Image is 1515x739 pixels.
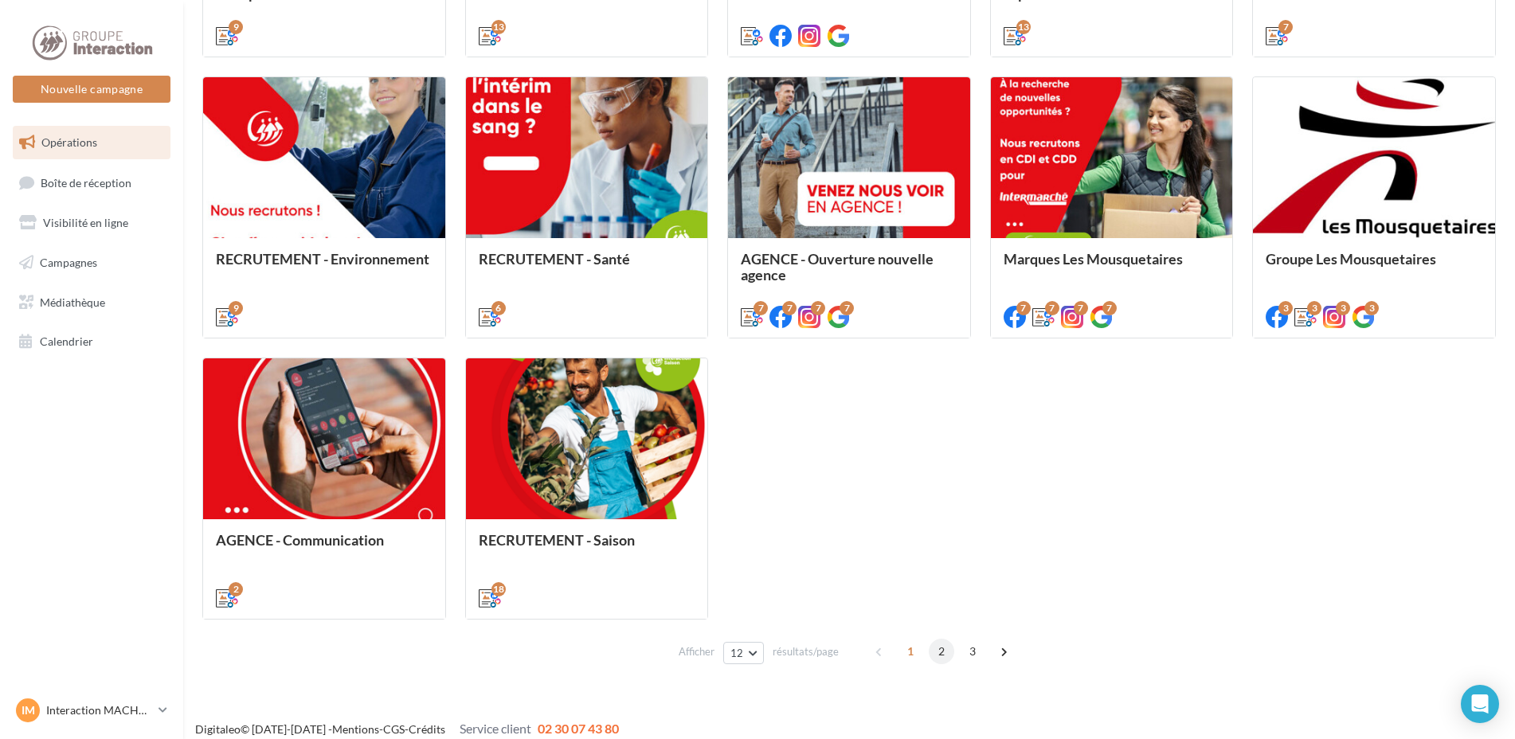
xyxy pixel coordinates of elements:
div: 9 [229,301,243,315]
span: Marques Les Mousquetaires [1004,250,1183,268]
div: 3 [1364,301,1379,315]
a: Campagnes [10,246,174,280]
div: 7 [840,301,854,315]
span: AGENCE - Communication [216,531,384,549]
span: Afficher [679,644,714,659]
a: IM Interaction MACHECOUL [13,695,170,725]
div: 7 [782,301,797,315]
div: 3 [1336,301,1350,315]
div: 7 [811,301,825,315]
span: IM [22,702,35,718]
span: RECRUTEMENT - Environnement [216,250,429,268]
a: Crédits [409,722,445,736]
div: 7 [1016,301,1031,315]
div: 6 [491,301,506,315]
div: 7 [1102,301,1117,315]
span: Calendrier [40,334,93,348]
a: CGS [383,722,405,736]
span: © [DATE]-[DATE] - - - [195,722,619,736]
span: Service client [460,721,531,736]
span: 3 [960,639,985,664]
a: Opérations [10,126,174,159]
div: 13 [491,20,506,34]
span: Campagnes [40,256,97,269]
div: 3 [1307,301,1321,315]
div: 7 [1045,301,1059,315]
span: RECRUTEMENT - Saison [479,531,635,549]
a: Calendrier [10,325,174,358]
a: Visibilité en ligne [10,206,174,240]
span: Opérations [41,135,97,149]
span: résultats/page [773,644,839,659]
span: Visibilité en ligne [43,216,128,229]
div: 2 [229,582,243,596]
span: 02 30 07 43 80 [538,721,619,736]
div: 7 [1278,20,1293,34]
span: AGENCE - Ouverture nouvelle agence [741,250,934,283]
a: Digitaleo [195,722,241,736]
div: 3 [1278,301,1293,315]
a: Médiathèque [10,286,174,319]
div: 9 [229,20,243,34]
span: 1 [898,639,923,664]
span: RECRUTEMENT - Santé [479,250,630,268]
span: Groupe Les Mousquetaires [1266,250,1436,268]
span: 2 [929,639,954,664]
div: 7 [754,301,768,315]
div: 7 [1074,301,1088,315]
span: Boîte de réception [41,175,131,189]
div: Open Intercom Messenger [1461,685,1499,723]
span: 12 [730,647,744,659]
button: 12 [723,642,764,664]
p: Interaction MACHECOUL [46,702,152,718]
div: 18 [491,582,506,596]
button: Nouvelle campagne [13,76,170,103]
span: Médiathèque [40,295,105,308]
div: 13 [1016,20,1031,34]
a: Boîte de réception [10,166,174,200]
a: Mentions [332,722,379,736]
